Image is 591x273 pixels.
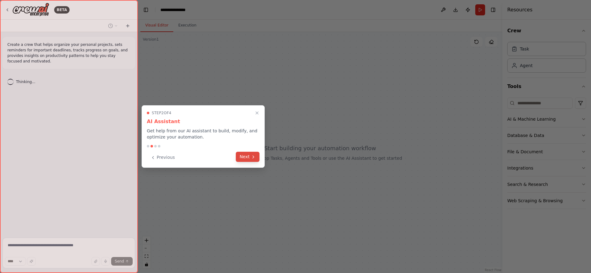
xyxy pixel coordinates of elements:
p: Get help from our AI assistant to build, modify, and optimize your automation. [147,128,259,140]
button: Close walkthrough [253,109,261,117]
button: Previous [147,152,179,163]
span: Step 2 of 4 [152,110,171,115]
h3: AI Assistant [147,118,259,125]
button: Hide left sidebar [142,6,150,14]
button: Next [236,152,259,162]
